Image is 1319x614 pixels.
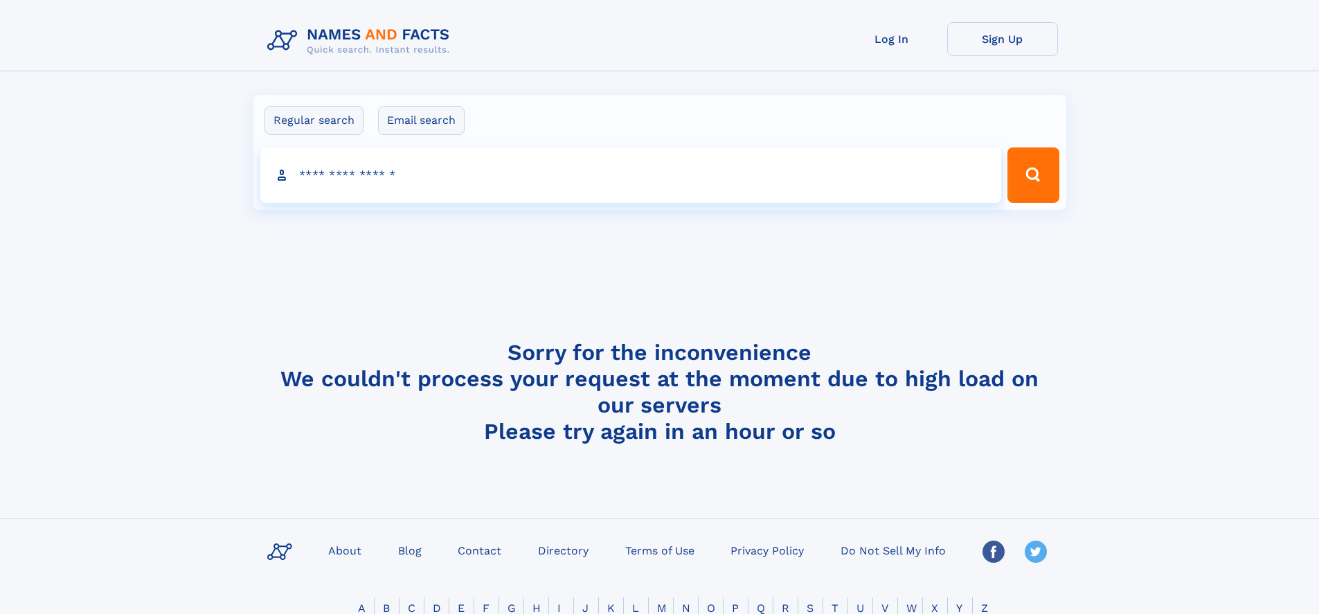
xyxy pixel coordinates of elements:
a: Contact [452,540,507,560]
label: Regular search [264,106,364,135]
a: Do Not Sell My Info [835,540,951,560]
button: Search Button [1007,147,1059,203]
img: Facebook [982,541,1005,563]
input: search input [260,147,1002,203]
h4: Sorry for the inconvenience We couldn't process your request at the moment due to high load on ou... [262,339,1058,444]
label: Email search [378,106,465,135]
a: Terms of Use [620,540,700,560]
a: Sign Up [947,22,1058,56]
img: Logo Names and Facts [262,22,461,60]
a: Privacy Policy [725,540,809,560]
a: Log In [836,22,947,56]
a: About [323,540,367,560]
img: Twitter [1025,541,1047,563]
a: Blog [393,540,427,560]
a: Directory [532,540,594,560]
